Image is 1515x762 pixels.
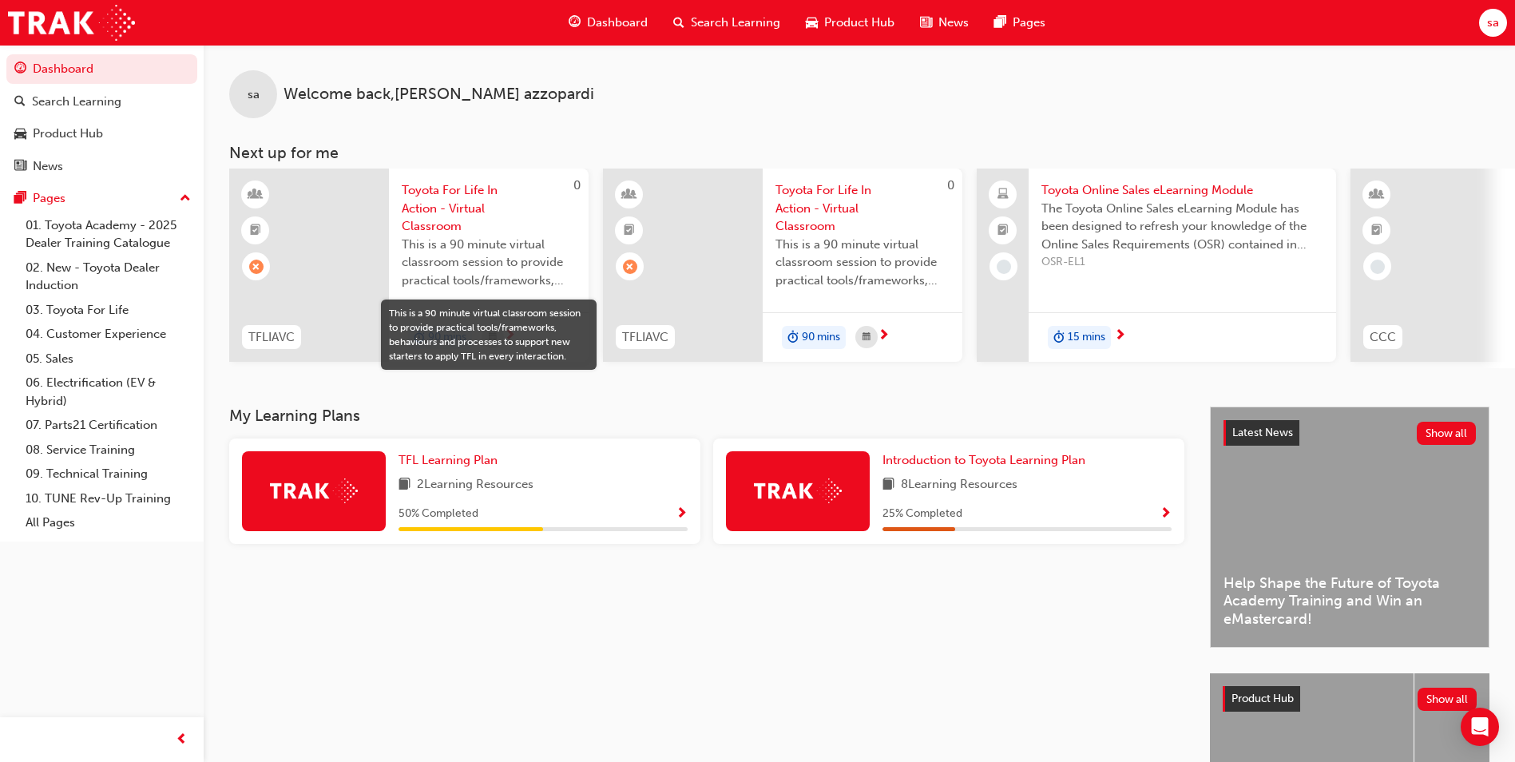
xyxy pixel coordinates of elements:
[603,169,962,362] a: 0TFLIAVCToyota For Life In Action - Virtual ClassroomThis is a 90 minute virtual classroom sessio...
[399,505,478,523] span: 50 % Completed
[14,62,26,77] span: guage-icon
[402,181,576,236] span: Toyota For Life In Action - Virtual Classroom
[1068,328,1105,347] span: 15 mins
[33,189,65,208] div: Pages
[676,504,688,524] button: Show Progress
[6,54,197,84] a: Dashboard
[882,453,1085,467] span: Introduction to Toyota Learning Plan
[1224,420,1476,446] a: Latest NewsShow all
[1370,260,1385,274] span: learningRecordVerb_NONE-icon
[33,157,63,176] div: News
[19,486,197,511] a: 10. TUNE Rev-Up Training
[1418,688,1477,711] button: Show all
[6,119,197,149] a: Product Hub
[878,329,890,343] span: next-icon
[754,478,842,503] img: Trak
[938,14,969,32] span: News
[250,185,261,205] span: learningResourceType_INSTRUCTOR_LED-icon
[8,5,135,41] img: Trak
[806,13,818,33] span: car-icon
[982,6,1058,39] a: pages-iconPages
[882,475,894,495] span: book-icon
[623,260,637,274] span: learningRecordVerb_ABSENT-icon
[920,13,932,33] span: news-icon
[19,298,197,323] a: 03. Toyota For Life
[248,85,260,104] span: sa
[994,13,1006,33] span: pages-icon
[19,371,197,413] a: 06. Electrification (EV & Hybrid)
[32,93,121,111] div: Search Learning
[229,407,1184,425] h3: My Learning Plans
[824,14,894,32] span: Product Hub
[1232,426,1293,439] span: Latest News
[180,189,191,209] span: up-icon
[997,260,1011,274] span: learningRecordVerb_NONE-icon
[624,220,635,241] span: booktick-icon
[270,478,358,503] img: Trak
[204,144,1515,162] h3: Next up for me
[622,328,668,347] span: TFLIAVC
[402,236,576,290] span: This is a 90 minute virtual classroom session to provide practical tools/frameworks, behaviours a...
[1041,200,1323,254] span: The Toyota Online Sales eLearning Module has been designed to refresh your knowledge of the Onlin...
[284,85,594,104] span: Welcome back , [PERSON_NAME] azzopardi
[1224,574,1476,629] span: Help Shape the Future of Toyota Academy Training and Win an eMastercard!
[14,192,26,206] span: pages-icon
[691,14,780,32] span: Search Learning
[1417,422,1477,445] button: Show all
[997,220,1009,241] span: booktick-icon
[1371,185,1382,205] span: learningResourceType_INSTRUCTOR_LED-icon
[793,6,907,39] a: car-iconProduct Hub
[176,730,188,750] span: prev-icon
[33,125,103,143] div: Product Hub
[14,95,26,109] span: search-icon
[250,220,261,241] span: booktick-icon
[787,327,799,348] span: duration-icon
[399,453,498,467] span: TFL Learning Plan
[249,260,264,274] span: learningRecordVerb_ABSENT-icon
[587,14,648,32] span: Dashboard
[882,451,1092,470] a: Introduction to Toyota Learning Plan
[997,185,1009,205] span: laptop-icon
[1487,14,1499,32] span: sa
[573,178,581,192] span: 0
[1041,181,1323,200] span: Toyota Online Sales eLearning Module
[14,160,26,174] span: news-icon
[863,327,871,347] span: calendar-icon
[19,213,197,256] a: 01. Toyota Academy - 2025 Dealer Training Catalogue
[775,236,950,290] span: This is a 90 minute virtual classroom session to provide practical tools/frameworks, behaviours a...
[399,475,410,495] span: book-icon
[19,438,197,462] a: 08. Service Training
[6,51,197,184] button: DashboardSearch LearningProduct HubNews
[1114,329,1126,343] span: next-icon
[1231,692,1294,705] span: Product Hub
[1371,220,1382,241] span: booktick-icon
[19,413,197,438] a: 07. Parts21 Certification
[19,256,197,298] a: 02. New - Toyota Dealer Induction
[389,306,589,363] div: This is a 90 minute virtual classroom session to provide practical tools/frameworks, behaviours a...
[6,87,197,117] a: Search Learning
[676,507,688,522] span: Show Progress
[907,6,982,39] a: news-iconNews
[399,451,504,470] a: TFL Learning Plan
[1053,327,1065,348] span: duration-icon
[19,347,197,371] a: 05. Sales
[1160,507,1172,522] span: Show Progress
[1013,14,1045,32] span: Pages
[1210,407,1489,648] a: Latest NewsShow allHelp Shape the Future of Toyota Academy Training and Win an eMastercard!
[248,328,295,347] span: TFLIAVC
[775,181,950,236] span: Toyota For Life In Action - Virtual Classroom
[673,13,684,33] span: search-icon
[947,178,954,192] span: 0
[1461,708,1499,746] div: Open Intercom Messenger
[660,6,793,39] a: search-iconSearch Learning
[1223,686,1477,712] a: Product HubShow all
[1160,504,1172,524] button: Show Progress
[802,328,840,347] span: 90 mins
[6,184,197,213] button: Pages
[14,127,26,141] span: car-icon
[1479,9,1507,37] button: sa
[569,13,581,33] span: guage-icon
[19,322,197,347] a: 04. Customer Experience
[417,475,533,495] span: 2 Learning Resources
